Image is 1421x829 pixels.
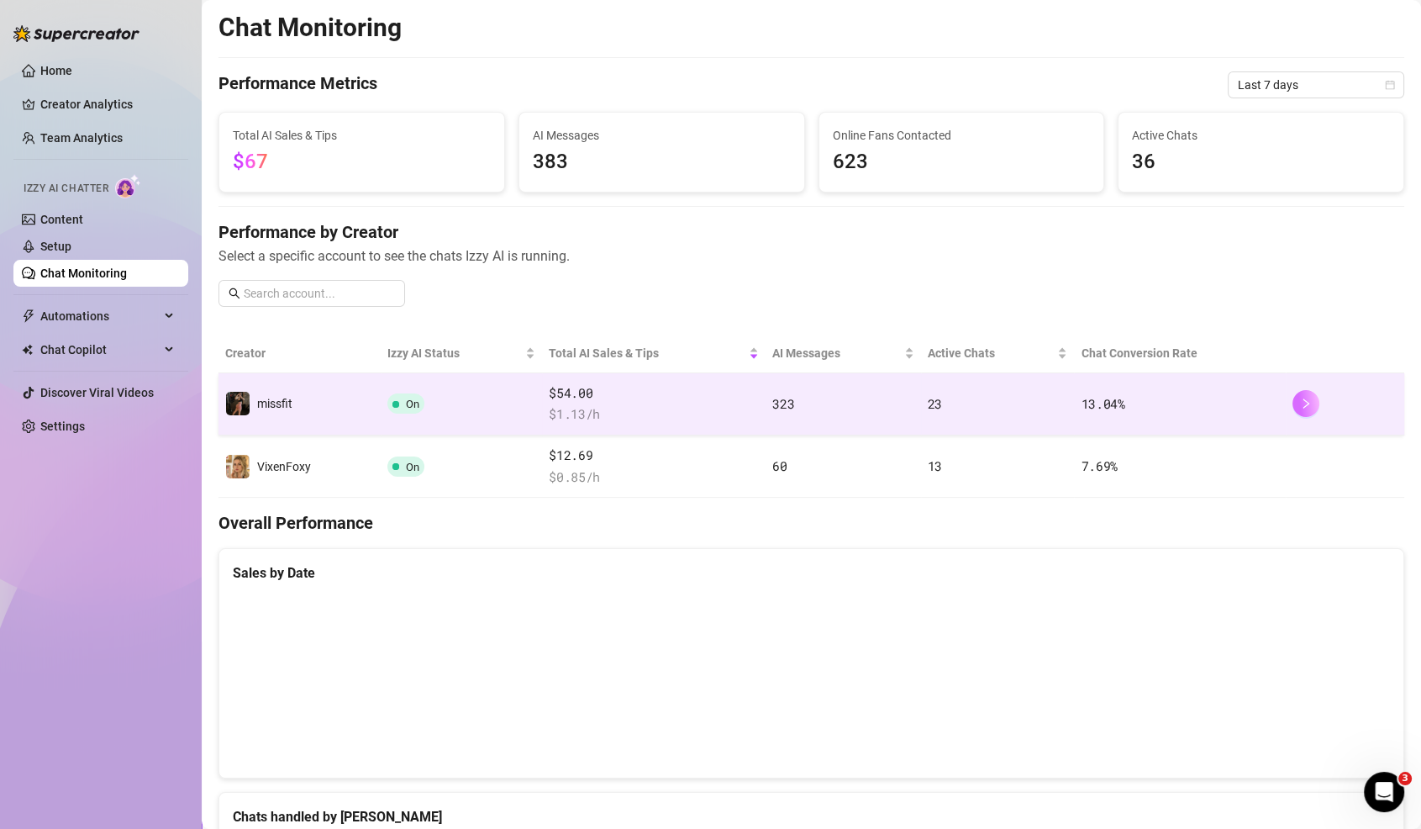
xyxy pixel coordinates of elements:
a: Creator Analytics [40,91,175,118]
span: $67 [233,150,268,173]
img: logo-BBDzfeDw.svg [13,25,139,42]
span: AI Messages [533,126,791,145]
span: Total AI Sales & Tips [233,126,491,145]
th: AI Messages [766,334,920,373]
span: $12.69 [549,446,759,466]
a: Content [40,213,83,226]
iframe: Intercom live chat [1364,772,1404,812]
span: Select a specific account to see the chats Izzy AI is running. [218,246,1404,267]
a: Discover Viral Videos [40,386,154,399]
input: Search account... [244,284,395,303]
span: 13 [928,457,942,474]
span: AI Messages [772,344,900,362]
th: Creator [218,334,381,373]
span: 323 [772,395,794,412]
span: Online Fans Contacted [833,126,1091,145]
a: Settings [40,420,85,433]
span: Active Chats [928,344,1055,362]
span: Last 7 days [1238,72,1394,98]
span: On [406,461,419,473]
span: right [1300,398,1312,409]
span: 36 [1132,146,1390,178]
th: Active Chats [921,334,1075,373]
span: $54.00 [549,383,759,404]
span: 23 [928,395,942,412]
a: Setup [40,240,71,253]
span: Chat Copilot [40,336,160,363]
span: $ 1.13 /h [549,404,759,425]
span: 7.69 % [1081,457,1118,474]
span: 3 [1398,772,1412,785]
h2: Chat Monitoring [218,12,402,44]
span: 383 [533,146,791,178]
span: missfit [257,397,292,410]
th: Total AI Sales & Tips [542,334,766,373]
span: 13.04 % [1081,395,1124,412]
th: Izzy AI Status [381,334,543,373]
h4: Performance Metrics [218,71,377,98]
span: 623 [833,146,1091,178]
span: Automations [40,303,160,330]
th: Chat Conversion Rate [1074,334,1285,373]
span: Active Chats [1132,126,1390,145]
div: Chats handled by [PERSON_NAME] [233,806,1390,827]
span: Izzy AI Chatter [24,181,108,197]
a: Home [40,64,72,77]
button: right [1292,390,1319,417]
span: Izzy AI Status [387,344,523,362]
span: thunderbolt [22,309,35,323]
a: Chat Monitoring [40,267,127,280]
a: Team Analytics [40,131,123,145]
img: AI Chatter [115,174,141,198]
span: On [406,398,419,410]
img: Chat Copilot [22,344,33,356]
span: 60 [772,457,787,474]
span: calendar [1385,80,1395,90]
span: Total AI Sales & Tips [549,344,745,362]
span: $ 0.85 /h [549,467,759,488]
h4: Overall Performance [218,511,1404,535]
span: search [229,288,240,299]
div: Sales by Date [233,562,1390,583]
span: VixenFoxy [257,460,311,473]
h4: Performance by Creator [218,220,1404,244]
img: VixenFoxy [226,455,250,478]
img: missfit [226,392,250,415]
